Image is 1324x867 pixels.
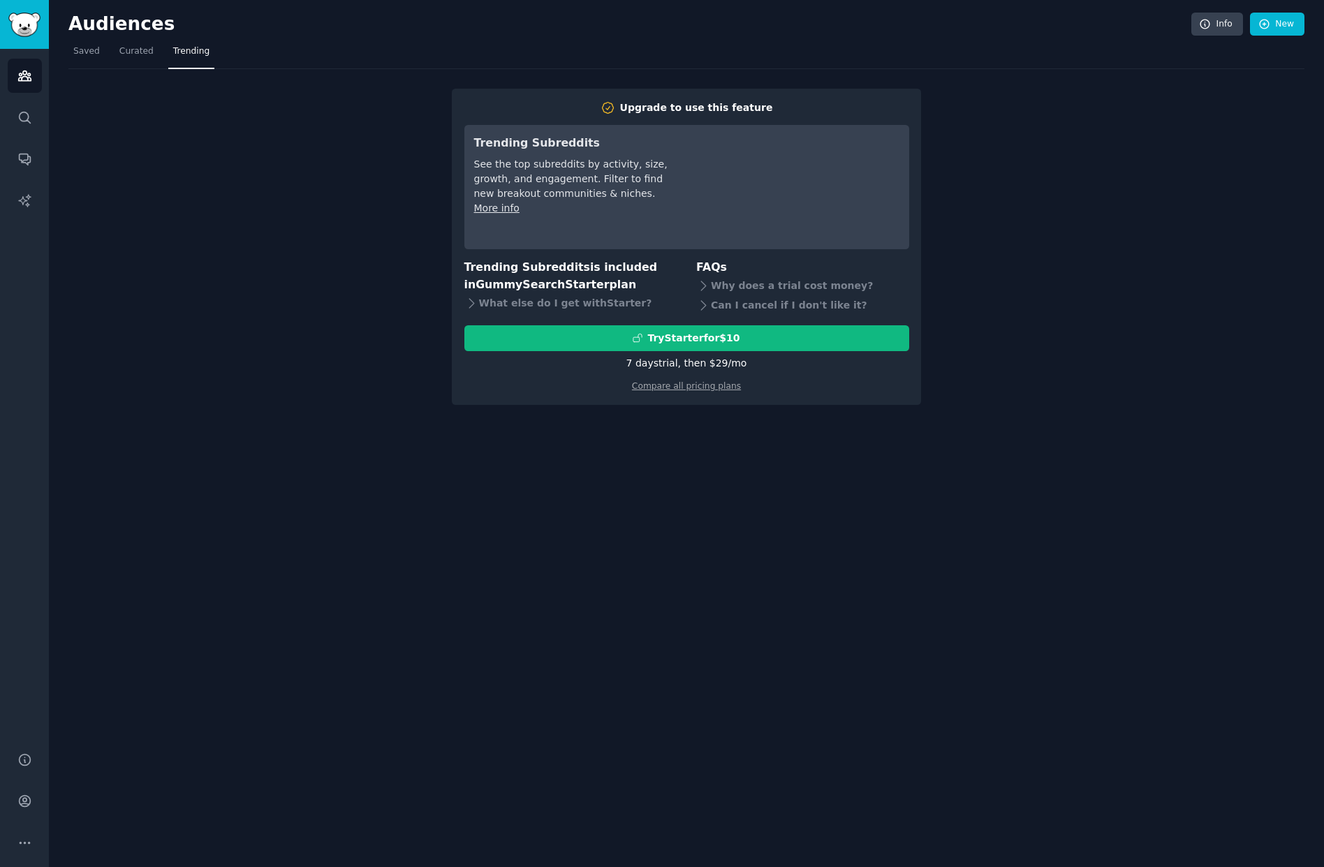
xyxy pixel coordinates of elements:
[464,293,677,313] div: What else do I get with Starter ?
[626,356,747,371] div: 7 days trial, then $ 29 /mo
[68,13,1191,36] h2: Audiences
[119,45,154,58] span: Curated
[115,40,159,69] a: Curated
[632,381,741,391] a: Compare all pricing plans
[474,135,670,152] h3: Trending Subreddits
[464,259,677,293] h3: Trending Subreddits is included in plan
[696,296,909,316] div: Can I cancel if I don't like it?
[73,45,100,58] span: Saved
[474,202,520,214] a: More info
[620,101,773,115] div: Upgrade to use this feature
[696,276,909,296] div: Why does a trial cost money?
[168,40,214,69] a: Trending
[173,45,209,58] span: Trending
[696,259,909,276] h3: FAQs
[464,325,909,351] button: TryStarterfor$10
[690,135,899,239] iframe: YouTube video player
[474,157,670,201] div: See the top subreddits by activity, size, growth, and engagement. Filter to find new breakout com...
[1191,13,1243,36] a: Info
[8,13,41,37] img: GummySearch logo
[68,40,105,69] a: Saved
[647,331,740,346] div: Try Starter for $10
[476,278,609,291] span: GummySearch Starter
[1250,13,1304,36] a: New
